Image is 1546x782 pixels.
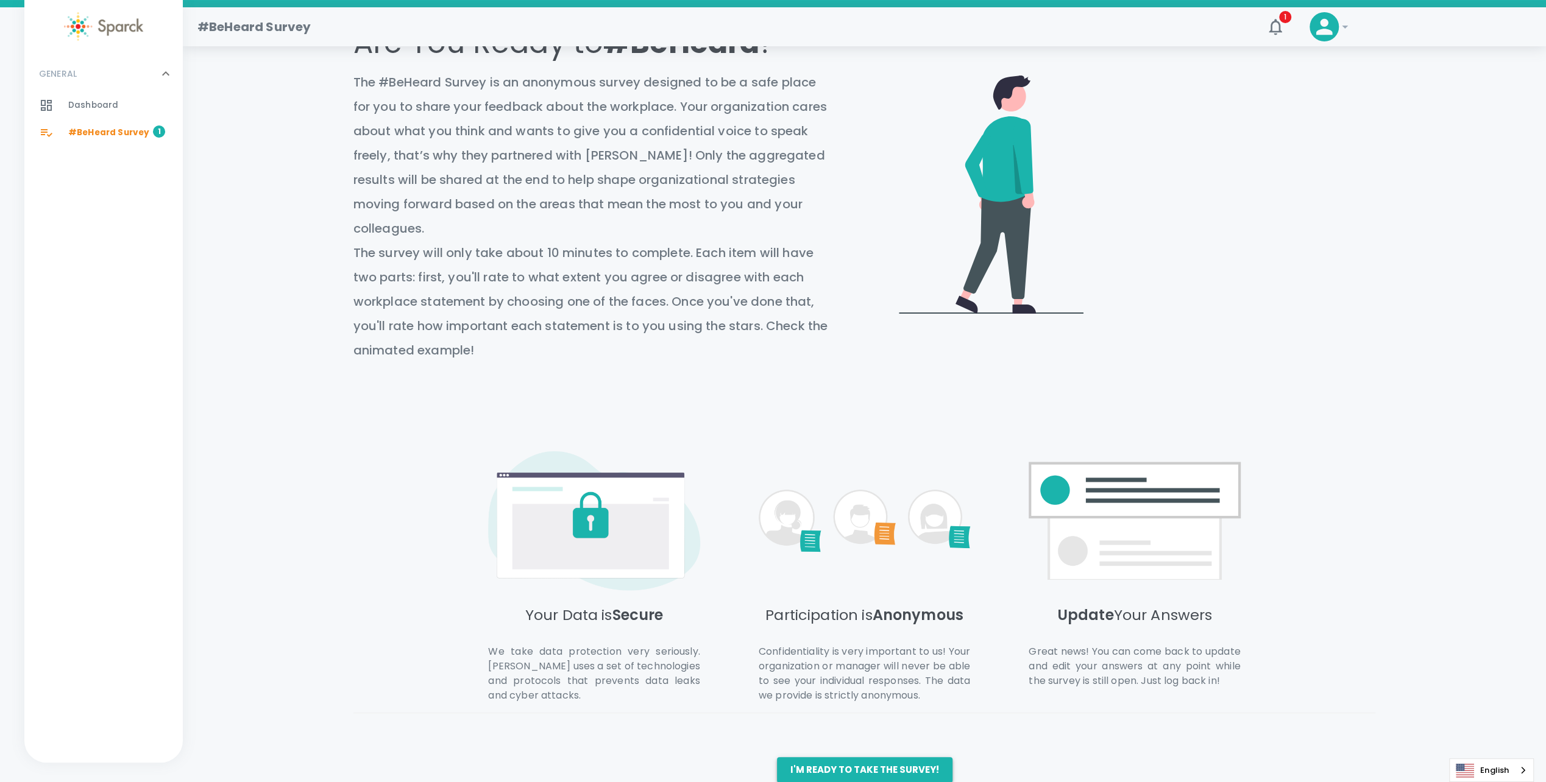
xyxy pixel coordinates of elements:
p: Are You Ready to ? [353,26,835,60]
span: #BeHeard Survey [68,127,149,139]
span: 1 [153,125,165,138]
span: 1 [1279,11,1291,23]
span: Dashboard [68,99,118,111]
div: GENERAL [24,92,183,151]
a: English [1450,759,1533,781]
a: Dashboard [24,92,183,119]
h5: Your Answers [1029,605,1240,644]
h5: Participation is [759,605,970,644]
p: The #BeHeard Survey is an anonymous survey designed to be a safe place for you to share your feed... [353,70,835,362]
a: Sparck logo [24,12,183,41]
p: GENERAL [39,68,77,80]
img: Sparck logo [64,12,143,41]
h5: Your Data is [488,605,700,644]
span: Anonymous [873,605,963,625]
p: Confidentiality is very important to us! Your organization or manager will never be able to see y... [759,644,970,703]
h1: #BeHeard Survey [197,17,311,37]
aside: Language selected: English [1449,758,1534,782]
img: [object Object] [488,450,700,591]
button: 1 [1261,12,1290,41]
div: Language [1449,758,1534,782]
span: Secure [612,605,664,625]
span: Update [1057,605,1114,625]
p: Great news! You can come back to update and edit your answers at any point while the survey is st... [1029,644,1240,688]
p: We take data protection very seriously. [PERSON_NAME] uses a set of technologies and protocols th... [488,644,700,703]
div: GENERAL [24,55,183,92]
img: [object Object] [1029,450,1240,591]
a: #BeHeard Survey1 [24,119,183,146]
img: [object Object] [759,450,970,591]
